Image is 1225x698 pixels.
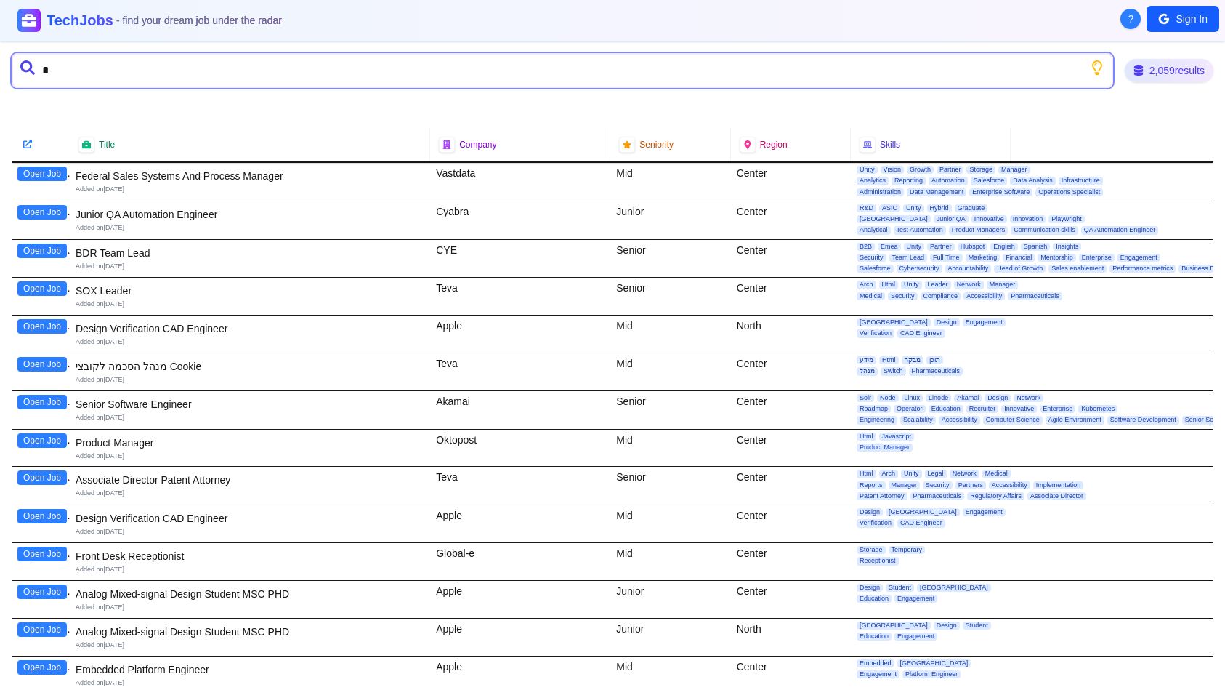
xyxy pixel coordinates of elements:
[1014,394,1043,402] span: Network
[925,470,947,478] span: Legal
[731,467,851,505] div: Center
[1079,254,1115,262] span: Enterprise
[76,413,424,422] div: Added on [DATE]
[76,452,424,461] div: Added on [DATE]
[639,139,674,151] span: Seniority
[927,204,952,212] span: Hybrid
[998,166,1030,174] span: Manager
[731,353,851,390] div: Center
[901,281,922,289] span: Unity
[430,278,610,315] div: Teva
[907,188,966,196] span: Data Management
[459,139,496,151] span: Company
[857,670,899,678] span: Engagement
[934,318,960,326] span: Design
[857,166,878,174] span: Unity
[949,226,1008,234] span: Product Managers
[1059,177,1103,185] span: Infrastructure
[902,394,923,402] span: Linux
[1035,188,1103,196] span: Operations Specialist
[47,10,282,31] h1: TechJobs
[17,470,67,485] button: Open Job
[1001,405,1037,413] span: Innovative
[17,585,67,599] button: Open Job
[857,405,891,413] span: Roadmap
[857,546,886,554] span: Storage
[857,329,894,337] span: Verification
[987,281,1019,289] span: Manager
[897,265,942,273] span: Cybersecurity
[610,430,730,467] div: Mid
[892,177,926,185] span: Reporting
[857,292,885,300] span: Medical
[857,204,876,212] span: R&D
[17,205,67,220] button: Open Job
[1125,59,1213,82] div: 2,059 results
[1046,416,1104,424] span: Agile Environment
[894,405,926,413] span: Operator
[857,481,886,489] span: Reports
[927,243,955,251] span: Partner
[925,281,951,289] span: Leader
[950,470,979,478] span: Network
[1048,265,1107,273] span: Sales enablement
[879,356,899,364] span: Html
[934,622,960,630] span: Design
[889,254,928,262] span: Team Lead
[897,519,945,527] span: CAD Engineer
[76,511,424,526] div: Design Verification CAD Engineer
[902,356,923,364] span: מבקר
[857,177,889,185] span: Analytics
[17,395,67,409] button: Open Job
[731,430,851,467] div: Center
[880,139,900,151] span: Skills
[955,204,988,212] span: Graduate
[894,633,937,641] span: Engagement
[900,416,936,424] span: Scalability
[731,201,851,239] div: Center
[879,433,915,441] span: Javascript
[430,430,610,467] div: Oktopost
[76,489,424,498] div: Added on [DATE]
[1081,226,1159,234] span: QA Automation Engineer
[857,188,904,196] span: Administration
[17,244,67,258] button: Open Job
[731,505,851,542] div: Center
[76,359,424,374] div: מנהל הסכמה לקובצי Cookie
[907,166,934,174] span: Growth
[1053,243,1081,251] span: Insights
[963,318,1006,326] span: Engagement
[966,166,995,174] span: Storage
[1090,60,1104,75] button: Show search tips
[917,584,991,592] span: [GEOGRAPHIC_DATA]
[966,254,1000,262] span: Marketing
[610,391,730,429] div: Senior
[909,367,963,375] span: Pharmaceuticals
[857,281,876,289] span: Arch
[1003,254,1035,262] span: Financial
[994,265,1046,273] span: Head of Growth
[76,565,424,574] div: Added on [DATE]
[76,169,424,183] div: Federal Sales Systems And Process Manager
[982,470,1011,478] span: Medical
[17,547,67,561] button: Open Job
[857,595,892,603] span: Education
[1008,292,1062,300] span: Pharmaceuticals
[76,300,424,309] div: Added on [DATE]
[926,394,951,402] span: Linode
[985,394,1011,402] span: Design
[878,243,901,251] span: Emea
[879,204,900,212] span: ASIC
[930,254,963,262] span: Full Time
[897,329,945,337] span: CAD Engineer
[1107,416,1179,424] span: Software Development
[929,405,963,413] span: Education
[17,622,67,637] button: Open Job
[610,163,730,201] div: Mid
[879,470,899,478] span: Arch
[904,243,925,251] span: Unity
[731,657,851,694] div: Center
[430,163,610,201] div: Vastdata
[910,492,965,500] span: Pharmaceuticals
[857,433,876,441] span: Html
